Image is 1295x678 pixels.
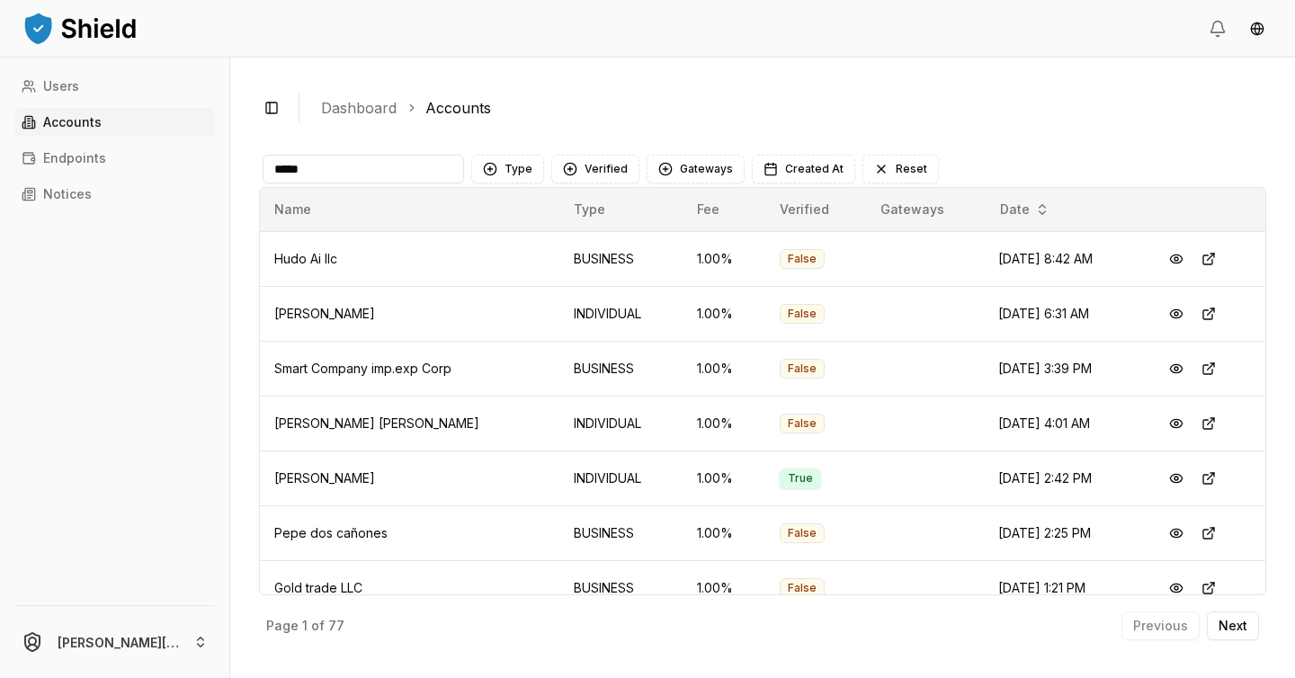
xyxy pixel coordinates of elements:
button: Created At [752,155,855,183]
span: Pepe dos cañones [274,525,388,540]
p: of [311,620,325,632]
img: ShieldPay Logo [22,10,138,46]
a: Accounts [14,108,215,137]
nav: breadcrumb [321,97,1252,119]
p: Accounts [43,116,102,129]
a: Accounts [425,97,491,119]
td: BUSINESS [559,505,683,560]
span: [DATE] 1:21 PM [998,580,1085,595]
p: Page [266,620,299,632]
td: INDIVIDUAL [559,451,683,505]
th: Fee [683,188,765,231]
td: INDIVIDUAL [559,396,683,451]
a: Users [14,72,215,101]
td: INDIVIDUAL [559,286,683,341]
td: BUSINESS [559,560,683,615]
span: [PERSON_NAME] [274,470,375,486]
span: Smart Company imp.exp Corp [274,361,451,376]
th: Name [260,188,559,231]
a: Dashboard [321,97,397,119]
span: 1.00 % [697,306,733,321]
span: [DATE] 3:39 PM [998,361,1092,376]
span: Gold trade LLC [274,580,362,595]
p: Notices [43,188,92,201]
span: [PERSON_NAME] [274,306,375,321]
th: Verified [765,188,865,231]
span: 1.00 % [697,361,733,376]
p: 1 [302,620,308,632]
button: Type [471,155,544,183]
span: [DATE] 4:01 AM [998,415,1090,431]
button: Verified [551,155,639,183]
th: Gateways [866,188,985,231]
span: [DATE] 2:42 PM [998,470,1092,486]
span: Hudo Ai llc [274,251,337,266]
p: [PERSON_NAME][EMAIL_ADDRESS][DOMAIN_NAME] [58,633,179,652]
button: Date [993,195,1057,224]
span: [DATE] 2:25 PM [998,525,1091,540]
p: 77 [328,620,344,632]
span: Created At [785,162,844,176]
a: Notices [14,180,215,209]
p: Next [1219,620,1247,632]
span: [DATE] 6:31 AM [998,306,1089,321]
th: Type [559,188,683,231]
button: Gateways [647,155,745,183]
span: 1.00 % [697,525,733,540]
button: [PERSON_NAME][EMAIL_ADDRESS][DOMAIN_NAME] [7,613,222,671]
td: BUSINESS [559,231,683,286]
button: Reset filters [862,155,939,183]
a: Endpoints [14,144,215,173]
p: Users [43,80,79,93]
span: 1.00 % [697,470,733,486]
span: [DATE] 8:42 AM [998,251,1093,266]
button: Next [1207,611,1259,640]
span: [PERSON_NAME] [PERSON_NAME] [274,415,479,431]
span: 1.00 % [697,415,733,431]
p: Endpoints [43,152,106,165]
span: 1.00 % [697,251,733,266]
td: BUSINESS [559,341,683,396]
span: 1.00 % [697,580,733,595]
